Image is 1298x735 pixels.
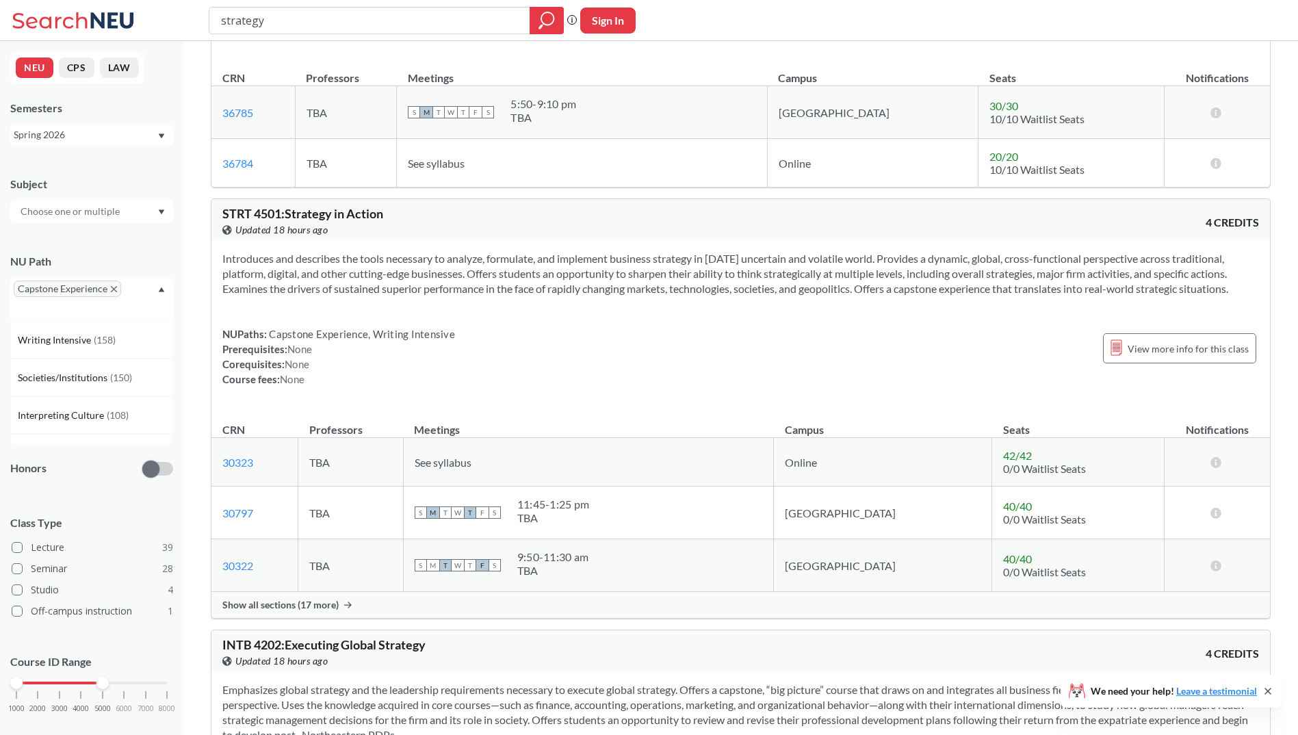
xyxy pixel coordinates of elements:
span: T [457,106,469,118]
th: Professors [298,409,404,438]
td: TBA [295,139,397,188]
span: 20 / 20 [989,150,1018,163]
span: We need your help! [1091,686,1257,696]
span: 40 / 40 [1003,552,1032,565]
span: 4 CREDITS [1206,215,1259,230]
span: ( 158 ) [94,334,116,346]
span: 10/10 Waitlist Seats [989,163,1085,176]
span: 6000 [116,705,132,712]
span: F [469,106,482,118]
span: 7000 [138,705,154,712]
span: 0/0 Waitlist Seats [1003,565,1086,578]
a: 36784 [222,157,253,170]
span: T [464,559,476,571]
span: Updated 18 hours ago [235,654,328,669]
span: None [285,358,309,370]
span: S [482,106,494,118]
label: Seminar [12,560,173,578]
div: 5:50 - 9:10 pm [510,97,576,111]
td: [GEOGRAPHIC_DATA] [774,487,992,539]
section: Introduces and describes the tools necessary to analyze, formulate, and implement business strate... [222,251,1259,296]
label: Lecture [12,539,173,556]
td: TBA [295,86,397,139]
a: 30322 [222,559,253,572]
span: INTB 4202 : Executing Global Strategy [222,637,426,652]
label: Studio [12,581,173,599]
div: Dropdown arrow [10,200,173,223]
span: Writing Intensive [18,333,94,348]
span: S [489,559,501,571]
a: 30323 [222,456,253,469]
span: 0/0 Waitlist Seats [1003,462,1086,475]
span: T [439,559,452,571]
td: Online [774,438,992,487]
span: M [427,559,439,571]
span: None [287,343,312,355]
div: TBA [510,111,576,125]
div: Spring 2026 [14,127,157,142]
svg: X to remove pill [111,286,117,292]
span: 39 [162,540,173,555]
span: ( 150 ) [110,372,132,383]
span: M [420,106,432,118]
div: Show all sections (17 more) [211,592,1270,618]
div: magnifying glass [530,7,564,34]
th: Seats [978,57,1165,86]
span: W [452,559,464,571]
svg: Dropdown arrow [158,287,165,292]
input: Choose one or multiple [14,203,129,220]
span: See syllabus [408,157,465,170]
span: F [476,506,489,519]
span: T [464,506,476,519]
th: Meetings [397,57,767,86]
th: Notifications [1164,57,1270,86]
span: F [476,559,489,571]
input: Class, professor, course number, "phrase" [220,9,520,32]
span: View more info for this class [1128,340,1249,357]
span: Capstone Experience, Writing Intensive [267,328,455,340]
th: Seats [992,409,1165,438]
td: TBA [298,487,404,539]
span: T [432,106,445,118]
p: Honors [10,461,47,476]
button: Sign In [580,8,636,34]
span: ( 108 ) [107,409,129,421]
span: M [427,506,439,519]
button: CPS [59,57,94,78]
span: 5000 [94,705,111,712]
svg: Dropdown arrow [158,209,165,215]
div: Spring 2026Dropdown arrow [10,124,173,146]
th: Meetings [403,409,773,438]
div: 9:50 - 11:30 am [517,550,588,564]
span: STRT 4501 : Strategy in Action [222,206,383,221]
div: NU Path [10,254,173,269]
td: TBA [298,539,404,592]
div: Semesters [10,101,173,116]
div: TBA [517,564,588,578]
p: Course ID Range [10,654,173,670]
a: 36785 [222,106,253,119]
span: S [489,506,501,519]
td: Online [767,139,978,188]
td: TBA [298,438,404,487]
span: Interpreting Culture [18,408,107,423]
th: Professors [295,57,397,86]
span: See syllabus [415,456,471,469]
div: TBA [517,511,589,525]
button: NEU [16,57,53,78]
span: Societies/Institutions [18,370,110,385]
span: 1 [168,604,173,619]
span: T [439,506,452,519]
div: 11:45 - 1:25 pm [517,498,589,511]
span: Show all sections (17 more) [222,599,339,611]
th: Notifications [1164,409,1270,438]
span: 42 / 42 [1003,449,1032,462]
span: 40 / 40 [1003,500,1032,513]
label: Off-campus instruction [12,602,173,620]
span: 3000 [51,705,68,712]
span: S [415,506,427,519]
span: 10/10 Waitlist Seats [989,112,1085,125]
div: Capstone ExperienceX to remove pillDropdown arrowWriting Intensive(158)Societies/Institutions(150... [10,277,173,321]
th: Campus [774,409,992,438]
span: 2000 [29,705,46,712]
